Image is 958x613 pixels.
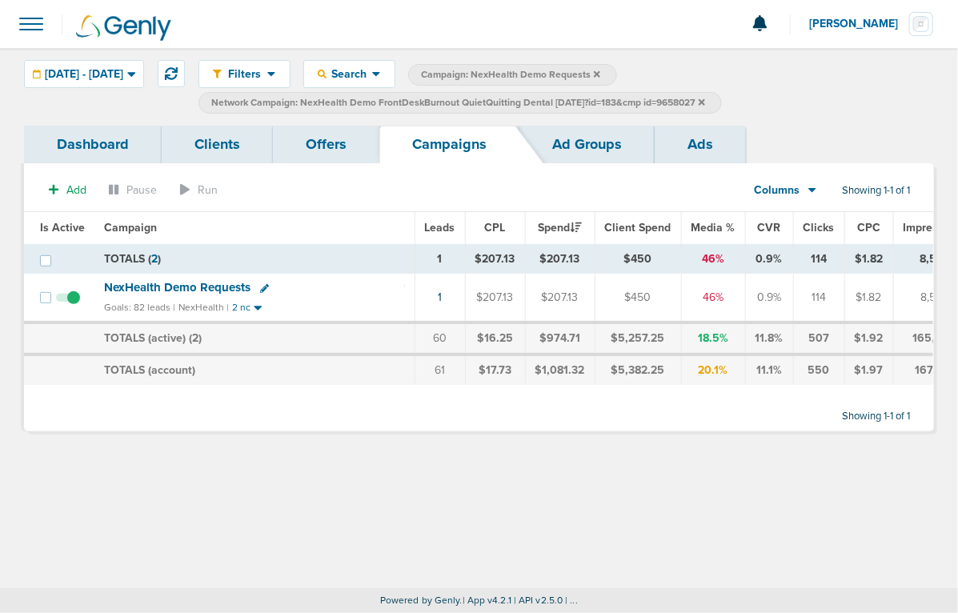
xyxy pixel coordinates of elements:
[844,323,893,355] td: $1.92
[327,67,372,81] span: Search
[232,302,251,314] small: 2 nc
[595,244,681,274] td: $450
[94,244,415,274] td: TOTALS ( )
[793,274,844,323] td: 114
[415,323,465,355] td: 60
[94,355,415,385] td: TOTALS (account)
[463,595,511,606] span: | App v4.2.1
[793,323,844,355] td: 507
[793,355,844,385] td: 550
[755,182,800,198] span: Columns
[842,184,910,198] span: Showing 1-1 of 1
[525,244,595,274] td: $207.13
[681,244,745,274] td: 46%
[415,355,465,385] td: 61
[379,126,519,163] a: Campaigns
[162,126,273,163] a: Clients
[745,244,793,274] td: 0.9%
[844,274,893,323] td: $1.82
[438,290,442,304] a: 1
[178,302,229,313] small: NexHealth |
[691,221,736,234] span: Media %
[104,280,251,294] span: NexHealth Demo Requests
[485,221,506,234] span: CPL
[681,323,745,355] td: 18.5%
[514,595,563,606] span: | API v2.5.0
[45,69,123,80] span: [DATE] - [DATE]
[425,221,455,234] span: Leads
[465,323,525,355] td: $16.25
[809,18,909,30] span: [PERSON_NAME]
[211,96,705,110] span: Network Campaign: NexHealth Demo FrontDeskBurnout QuietQuitting Dental [DATE]?id=183&cmp id=9658027
[104,302,175,314] small: Goals: 82 leads |
[519,126,655,163] a: Ad Groups
[793,244,844,274] td: 114
[192,331,198,345] span: 2
[745,355,793,385] td: 11.1%
[605,221,671,234] span: Client Spend
[525,274,595,323] td: $207.13
[681,274,745,323] td: 46%
[40,221,85,234] span: Is Active
[681,355,745,385] td: 20.1%
[804,221,835,234] span: Clicks
[745,274,793,323] td: 0.9%
[415,244,465,274] td: 1
[595,355,681,385] td: $5,382.25
[465,274,525,323] td: $207.13
[525,323,595,355] td: $974.71
[40,178,95,202] button: Add
[222,67,267,81] span: Filters
[844,244,893,274] td: $1.82
[104,221,157,234] span: Campaign
[273,126,379,163] a: Offers
[24,126,162,163] a: Dashboard
[421,68,600,82] span: Campaign: NexHealth Demo Requests
[76,15,171,41] img: Genly
[465,355,525,385] td: $17.73
[842,410,910,423] span: Showing 1-1 of 1
[525,355,595,385] td: $1,081.32
[66,183,86,197] span: Add
[539,221,582,234] span: Spend
[595,274,681,323] td: $450
[655,126,746,163] a: Ads
[844,355,893,385] td: $1.97
[745,323,793,355] td: 11.8%
[857,221,880,234] span: CPC
[151,252,158,266] span: 2
[565,595,578,606] span: | ...
[465,244,525,274] td: $207.13
[94,323,415,355] td: TOTALS (active) ( )
[595,323,681,355] td: $5,257.25
[758,221,781,234] span: CVR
